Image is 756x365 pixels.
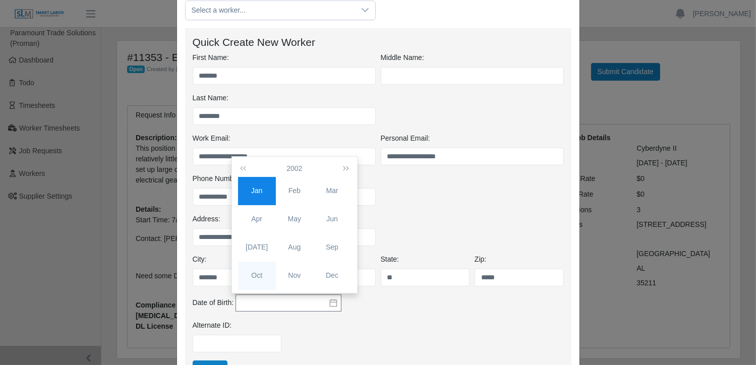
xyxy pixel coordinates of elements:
div: Apr [238,214,276,224]
body: Rich Text Area. Press ALT-0 for help. [8,8,376,19]
label: Date of Birth: [193,297,234,308]
label: First Name: [193,52,229,63]
div: Jun [313,214,351,224]
div: Mar [313,186,351,196]
div: Dec [313,270,351,281]
div: Sep [313,242,351,253]
div: Aug [276,242,314,253]
label: Last Name: [193,93,229,103]
label: Address: [193,214,220,224]
label: Middle Name: [381,52,424,63]
div: May [276,214,314,224]
label: Phone Number: [193,173,242,184]
button: 2002 [284,160,304,177]
h4: Quick Create New Worker [193,36,564,48]
div: Nov [276,270,314,281]
div: Feb [276,186,314,196]
label: State: [381,254,399,265]
div: [DATE] [238,242,276,253]
div: Jan [238,186,276,196]
label: Personal Email: [381,133,430,144]
label: Alternate ID: [193,320,232,331]
label: Work Email: [193,133,230,144]
label: Zip: [475,254,486,265]
label: City: [193,254,207,265]
div: Oct [238,270,276,281]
